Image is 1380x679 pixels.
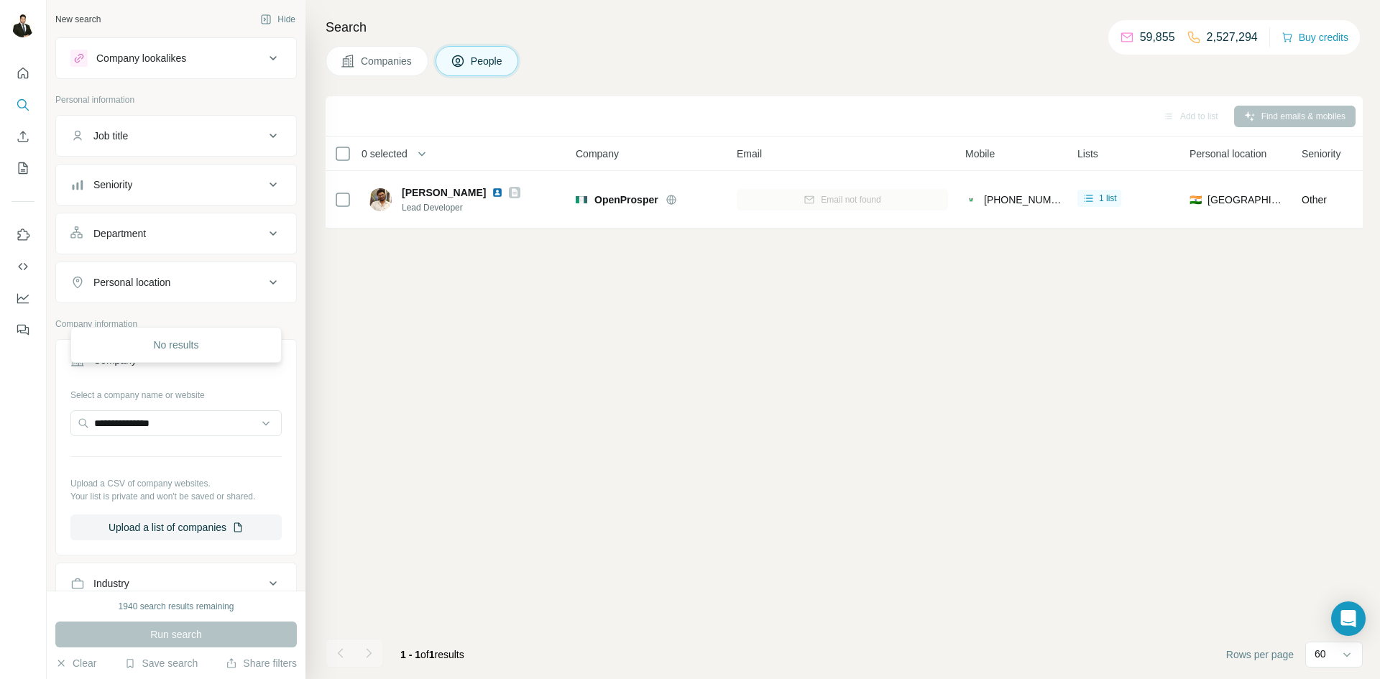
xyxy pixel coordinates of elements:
p: Upload a CSV of company websites. [70,477,282,490]
button: Save search [124,656,198,670]
span: Mobile [965,147,995,161]
h4: Search [326,17,1363,37]
div: Industry [93,576,129,591]
span: [PERSON_NAME] [402,185,486,200]
button: Buy credits [1282,27,1348,47]
p: Personal information [55,93,297,106]
button: Industry [56,566,296,601]
button: Job title [56,119,296,153]
button: Search [11,92,34,118]
button: My lists [11,155,34,181]
img: provider contactout logo [965,193,977,207]
p: Company information [55,318,297,331]
span: [GEOGRAPHIC_DATA] [1207,193,1284,207]
div: Open Intercom Messenger [1331,601,1366,636]
button: Seniority [56,167,296,202]
span: 0 selected [362,147,408,161]
span: Email [737,147,762,161]
span: Seniority [1302,147,1340,161]
span: Lists [1077,147,1098,161]
p: Your list is private and won't be saved or shared. [70,490,282,503]
span: Other [1302,194,1327,205]
span: results [400,649,464,660]
span: Lead Developer [402,201,520,214]
button: Clear [55,656,96,670]
span: Personal location [1190,147,1266,161]
div: Job title [93,129,128,143]
div: Personal location [93,275,170,290]
button: Department [56,216,296,251]
div: Select a company name or website [70,383,282,402]
span: Rows per page [1226,647,1294,662]
span: 1 [429,649,435,660]
button: Company lookalikes [56,41,296,75]
span: 1 - 1 [400,649,420,660]
button: Use Surfe on LinkedIn [11,222,34,248]
span: 1 list [1099,192,1117,205]
span: Company [576,147,619,161]
button: Feedback [11,317,34,343]
img: Logo of OpenProsper [576,196,587,203]
img: Avatar [11,14,34,37]
span: 🇮🇳 [1190,193,1202,207]
button: Upload a list of companies [70,514,282,540]
div: Department [93,226,146,241]
span: [PHONE_NUMBER] [984,194,1075,205]
span: People [471,54,504,68]
div: 1940 search results remaining [119,600,234,613]
button: Company [56,343,296,383]
div: Seniority [93,177,132,192]
img: LinkedIn logo [492,187,503,198]
button: Personal location [56,265,296,300]
button: Share filters [226,656,297,670]
span: Companies [361,54,413,68]
div: New search [55,13,101,26]
span: of [420,649,429,660]
div: Company lookalikes [96,51,186,65]
button: Enrich CSV [11,124,34,149]
span: OpenProsper [594,193,658,207]
button: Use Surfe API [11,254,34,280]
p: 59,855 [1140,29,1175,46]
div: No results [74,331,278,359]
p: 60 [1315,647,1326,661]
img: Avatar [369,188,392,211]
p: 2,527,294 [1207,29,1258,46]
button: Quick start [11,60,34,86]
button: Hide [250,9,305,30]
button: Dashboard [11,285,34,311]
